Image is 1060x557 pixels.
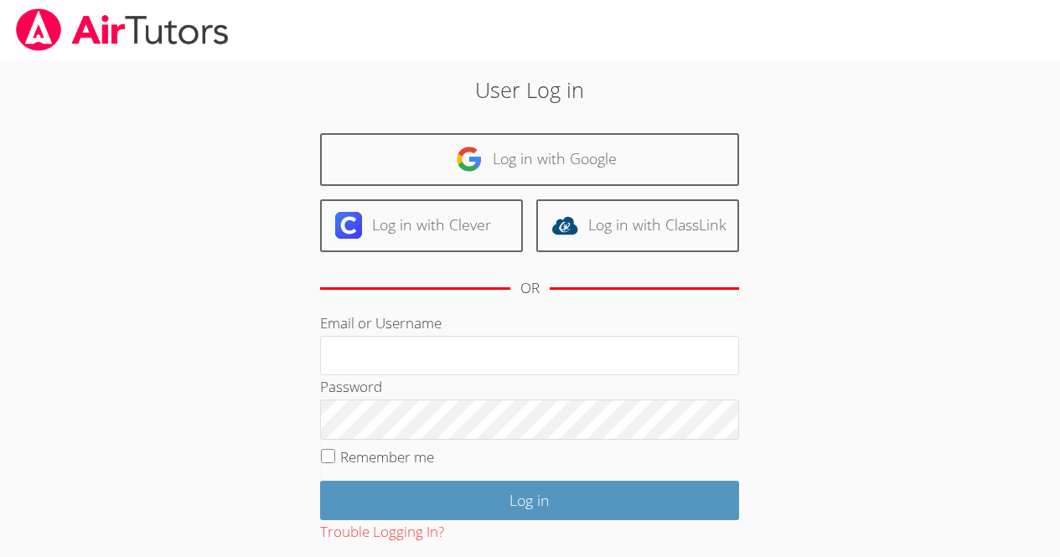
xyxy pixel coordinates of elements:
label: Remember me [340,447,434,467]
h2: User Log in [244,74,816,106]
a: Log in with Clever [320,199,523,252]
img: airtutors_banner-c4298cdbf04f3fff15de1276eac7730deb9818008684d7c2e4769d2f7ddbe033.png [14,8,230,51]
a: Log in with ClassLink [536,199,739,252]
button: Trouble Logging In? [320,520,444,544]
img: clever-logo-6eab21bc6e7a338710f1a6ff85c0baf02591cd810cc4098c63d3a4b26e2feb20.svg [335,212,362,239]
label: Email or Username [320,313,442,333]
input: Log in [320,481,739,520]
div: OR [520,276,540,301]
a: Log in with Google [320,133,739,186]
img: classlink-logo-d6bb404cc1216ec64c9a2012d9dc4662098be43eaf13dc465df04b49fa7ab582.svg [551,212,578,239]
img: google-logo-50288ca7cdecda66e5e0955fdab243c47b7ad437acaf1139b6f446037453330a.svg [456,146,483,173]
label: Password [320,377,382,396]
